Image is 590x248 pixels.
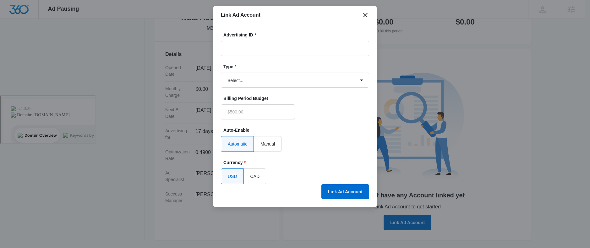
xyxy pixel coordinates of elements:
[10,10,15,15] img: logo_orange.svg
[321,184,369,199] button: Link Ad Account
[10,16,15,21] img: website_grey.svg
[362,11,369,19] button: close
[223,32,372,38] label: Advertising ID
[16,16,69,21] div: Domain: [DOMAIN_NAME]
[221,168,244,184] label: USD
[18,10,31,15] div: v 4.0.25
[254,136,281,152] label: Manual
[223,127,372,134] label: Auto-Enable
[223,159,372,166] label: Currency
[244,168,266,184] label: CAD
[17,36,22,41] img: tab_domain_overview_orange.svg
[63,36,68,41] img: tab_keywords_by_traffic_grey.svg
[223,63,372,70] label: Type
[221,136,254,152] label: Automatic
[221,11,260,19] h1: Link Ad Account
[69,37,106,41] div: Keywords by Traffic
[221,104,295,119] input: $500.00
[24,37,56,41] div: Domain Overview
[223,95,298,102] label: Billing Period Budget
